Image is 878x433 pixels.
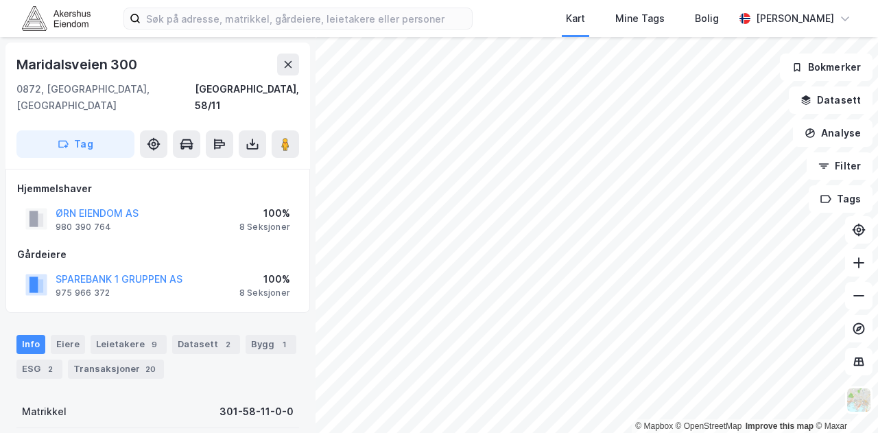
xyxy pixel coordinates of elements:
[246,335,296,354] div: Bygg
[676,421,742,431] a: OpenStreetMap
[56,288,110,299] div: 975 966 372
[68,360,164,379] div: Transaksjoner
[221,338,235,351] div: 2
[756,10,834,27] div: [PERSON_NAME]
[219,403,294,420] div: 301-58-11-0-0
[809,367,878,433] iframe: Chat Widget
[807,152,873,180] button: Filter
[635,421,673,431] a: Mapbox
[277,338,291,351] div: 1
[615,10,665,27] div: Mine Tags
[141,8,472,29] input: Søk på adresse, matrikkel, gårdeiere, leietakere eller personer
[809,185,873,213] button: Tags
[195,81,299,114] div: [GEOGRAPHIC_DATA], 58/11
[147,338,161,351] div: 9
[239,271,290,288] div: 100%
[239,288,290,299] div: 8 Seksjoner
[809,367,878,433] div: Kontrollprogram for chat
[17,180,298,197] div: Hjemmelshaver
[91,335,167,354] div: Leietakere
[695,10,719,27] div: Bolig
[793,119,873,147] button: Analyse
[746,421,814,431] a: Improve this map
[239,222,290,233] div: 8 Seksjoner
[16,81,195,114] div: 0872, [GEOGRAPHIC_DATA], [GEOGRAPHIC_DATA]
[16,335,45,354] div: Info
[143,362,158,376] div: 20
[789,86,873,114] button: Datasett
[22,6,91,30] img: akershus-eiendom-logo.9091f326c980b4bce74ccdd9f866810c.svg
[172,335,240,354] div: Datasett
[780,54,873,81] button: Bokmerker
[22,403,67,420] div: Matrikkel
[16,54,140,75] div: Maridalsveien 300
[43,362,57,376] div: 2
[51,335,85,354] div: Eiere
[566,10,585,27] div: Kart
[17,246,298,263] div: Gårdeiere
[56,222,111,233] div: 980 390 764
[16,360,62,379] div: ESG
[239,205,290,222] div: 100%
[16,130,134,158] button: Tag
